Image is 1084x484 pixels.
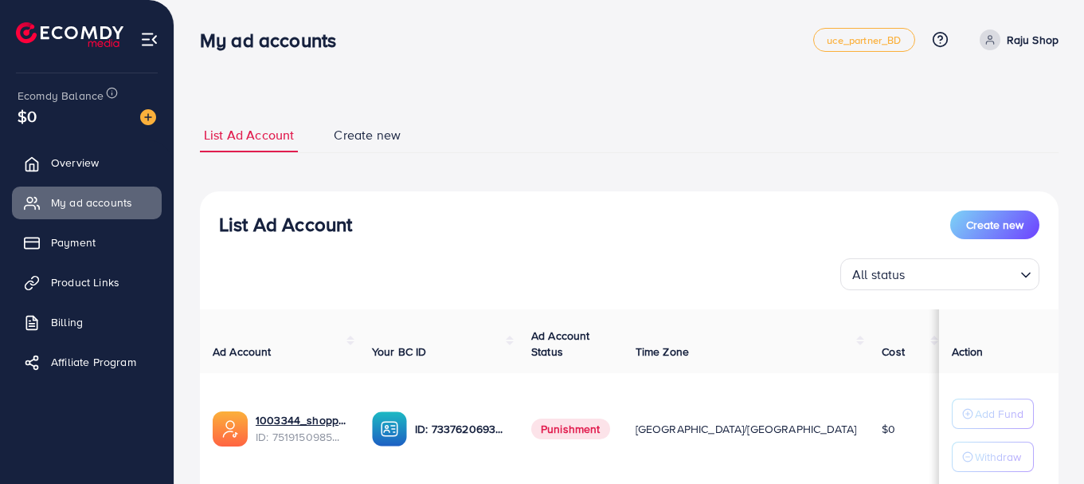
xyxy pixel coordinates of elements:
[882,344,905,360] span: Cost
[12,346,162,378] a: Affiliate Program
[12,306,162,338] a: Billing
[12,226,162,258] a: Payment
[256,412,346,445] div: <span class='underline'>1003344_shoppio_1750688962312</span></br>7519150985080684551
[975,404,1023,423] p: Add Fund
[12,266,162,298] a: Product Links
[827,35,901,45] span: uce_partner_BD
[140,109,156,125] img: image
[952,344,984,360] span: Action
[12,187,162,218] a: My ad accounts
[950,211,1039,239] button: Create new
[256,412,346,428] a: 1003344_shoppio_1750688962312
[531,419,610,439] span: Punishment
[18,88,104,104] span: Ecomdy Balance
[372,411,407,447] img: ic-ba-acc.ded83a64.svg
[213,411,248,447] img: ic-ads-acc.e4c84228.svg
[51,234,96,250] span: Payment
[849,263,909,286] span: All status
[51,354,136,370] span: Affiliate Program
[219,213,352,236] h3: List Ad Account
[840,258,1039,290] div: Search for option
[372,344,427,360] span: Your BC ID
[51,155,99,171] span: Overview
[813,28,914,52] a: uce_partner_BD
[952,442,1034,472] button: Withdraw
[51,314,83,330] span: Billing
[256,429,346,445] span: ID: 7519150985080684551
[213,344,272,360] span: Ad Account
[952,399,1034,429] button: Add Fund
[51,195,132,211] span: My ad accounts
[140,30,158,49] img: menu
[973,30,1059,50] a: Raju Shop
[415,419,506,439] p: ID: 7337620693741338625
[531,328,590,360] span: Ad Account Status
[636,344,689,360] span: Time Zone
[334,126,401,144] span: Create new
[204,126,294,144] span: List Ad Account
[12,147,162,179] a: Overview
[16,22,123,47] img: logo
[18,104,37,128] span: $0
[882,421,895,437] span: $0
[975,447,1021,466] p: Withdraw
[910,260,1014,286] input: Search for option
[966,217,1023,233] span: Create new
[1007,30,1059,49] p: Raju Shop
[200,29,349,52] h3: My ad accounts
[636,421,857,437] span: [GEOGRAPHIC_DATA]/[GEOGRAPHIC_DATA]
[51,274,119,290] span: Product Links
